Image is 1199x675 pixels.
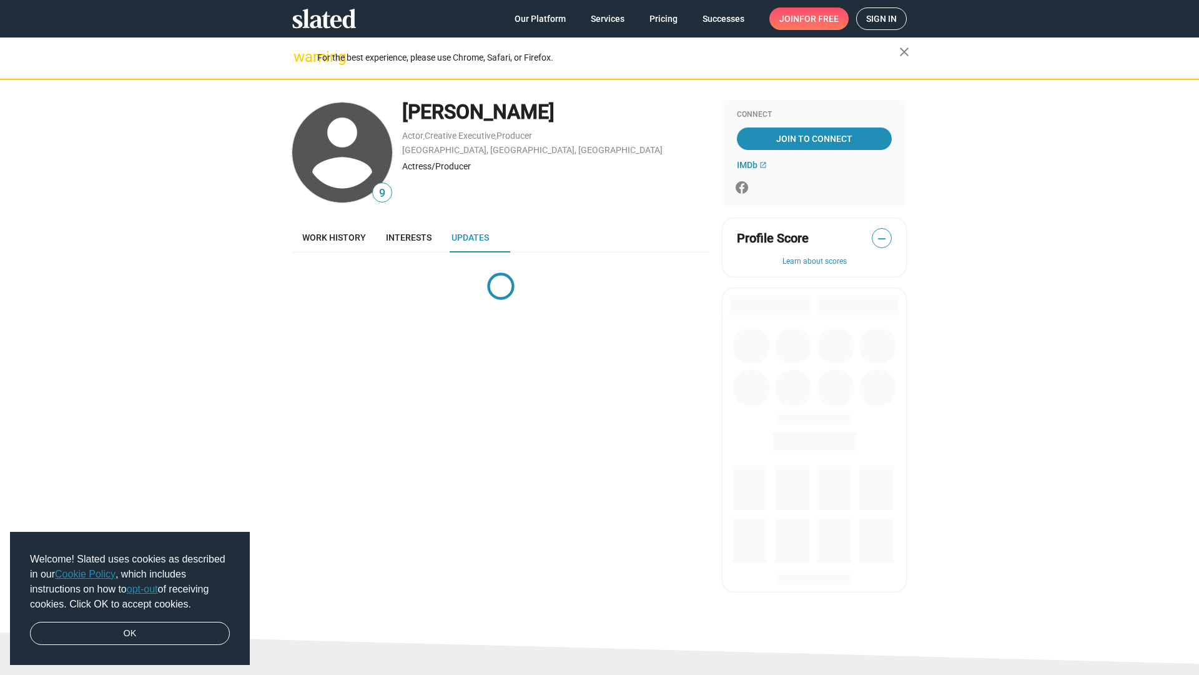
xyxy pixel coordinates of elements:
span: IMDb [737,160,757,170]
span: Updates [451,232,489,242]
mat-icon: open_in_new [759,161,767,169]
a: Work history [292,222,376,252]
mat-icon: warning [294,49,308,64]
span: for free [799,7,839,30]
span: Welcome! Slated uses cookies as described in our , which includes instructions on how to of recei... [30,552,230,612]
a: Joinfor free [769,7,849,30]
span: Join [779,7,839,30]
a: Services [581,7,634,30]
span: Our Platform [515,7,566,30]
div: Connect [737,110,892,120]
a: Join To Connect [737,127,892,150]
a: Our Platform [505,7,576,30]
a: Interests [376,222,442,252]
a: Successes [693,7,754,30]
span: Sign in [866,8,897,29]
a: [GEOGRAPHIC_DATA], [GEOGRAPHIC_DATA], [GEOGRAPHIC_DATA] [402,145,663,155]
a: IMDb [737,160,767,170]
button: Learn about scores [737,257,892,267]
div: Actress/Producer [402,161,709,172]
span: — [872,231,891,247]
span: Join To Connect [739,127,889,150]
span: , [423,133,425,140]
span: Interests [386,232,432,242]
a: Sign in [856,7,907,30]
a: Pricing [639,7,688,30]
a: Updates [442,222,499,252]
div: cookieconsent [10,532,250,666]
a: Producer [496,131,532,141]
span: Pricing [649,7,678,30]
a: opt-out [127,584,158,594]
span: Successes [703,7,744,30]
span: , [495,133,496,140]
span: Services [591,7,624,30]
span: Work history [302,232,366,242]
a: Creative Executive [425,131,495,141]
span: Profile Score [737,230,809,247]
div: For the best experience, please use Chrome, Safari, or Firefox. [317,49,899,66]
a: Actor [402,131,423,141]
div: [PERSON_NAME] [402,99,709,126]
a: Cookie Policy [55,569,116,579]
a: dismiss cookie message [30,622,230,646]
span: 9 [373,185,392,202]
mat-icon: close [897,44,912,59]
